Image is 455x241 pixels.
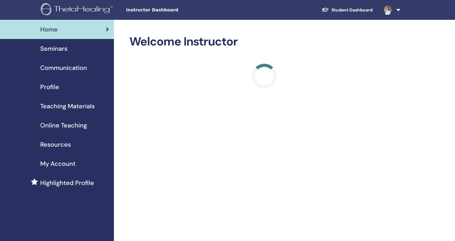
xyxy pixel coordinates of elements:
span: Seminars [40,44,67,53]
span: Online Teaching [40,121,87,130]
span: Highlighted Profile [40,178,94,187]
a: Student Dashboard [317,4,378,16]
img: graduation-cap-white.svg [322,7,329,12]
span: Resources [40,140,71,149]
span: Communication [40,63,87,72]
h2: Welcome Instructor [129,35,400,49]
span: Instructor Dashboard [126,7,219,13]
img: logo.png [41,3,115,17]
img: default.jpg [383,5,392,15]
span: Home [40,25,58,34]
span: Teaching Materials [40,101,95,111]
span: Profile [40,82,59,92]
span: My Account [40,159,76,168]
